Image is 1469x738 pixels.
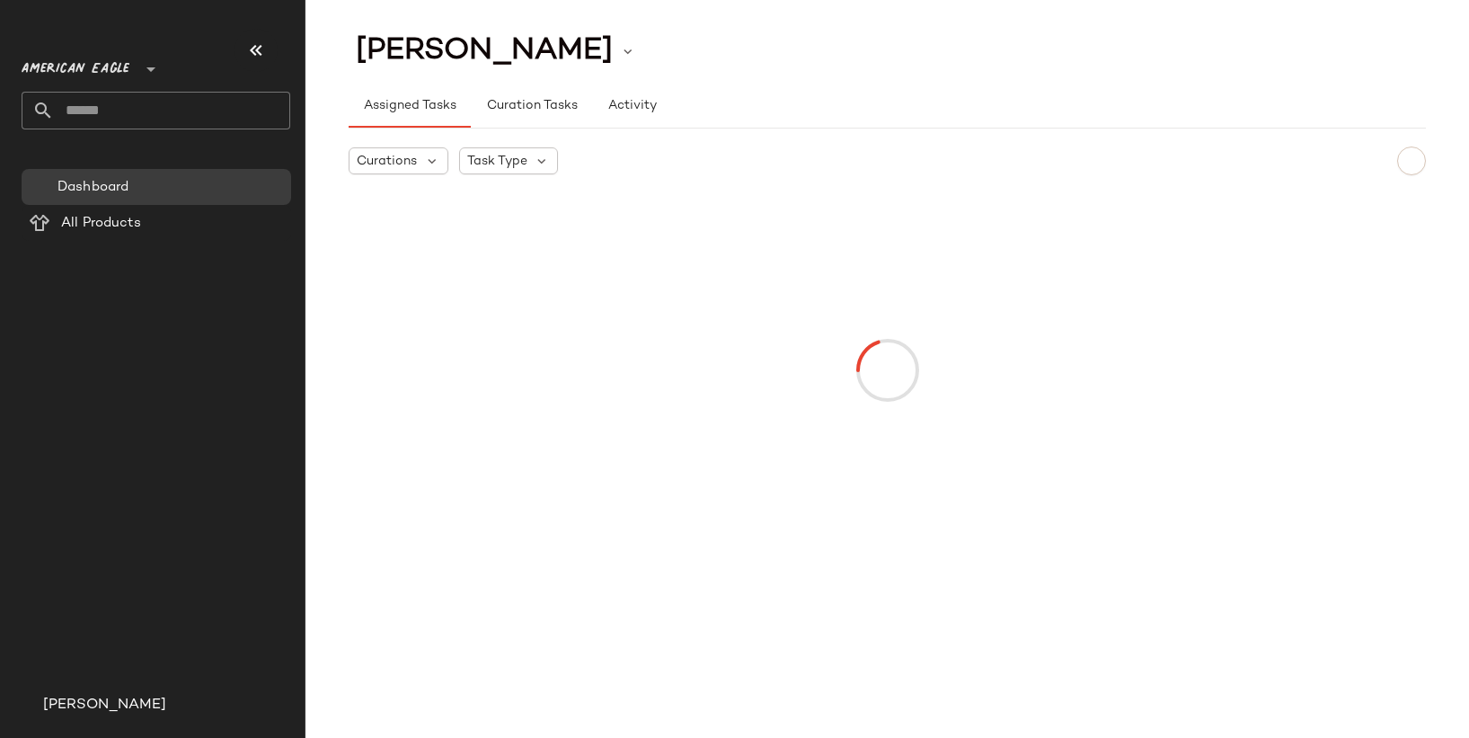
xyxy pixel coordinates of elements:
span: Dashboard [58,177,128,198]
span: [PERSON_NAME] [43,695,166,716]
span: [PERSON_NAME] [356,34,613,68]
span: Task Type [467,152,527,171]
span: Curations [357,152,417,171]
span: American Eagle [22,49,129,81]
span: Assigned Tasks [363,99,456,113]
span: Activity [607,99,657,113]
span: Curation Tasks [485,99,577,113]
span: All Products [61,213,141,234]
